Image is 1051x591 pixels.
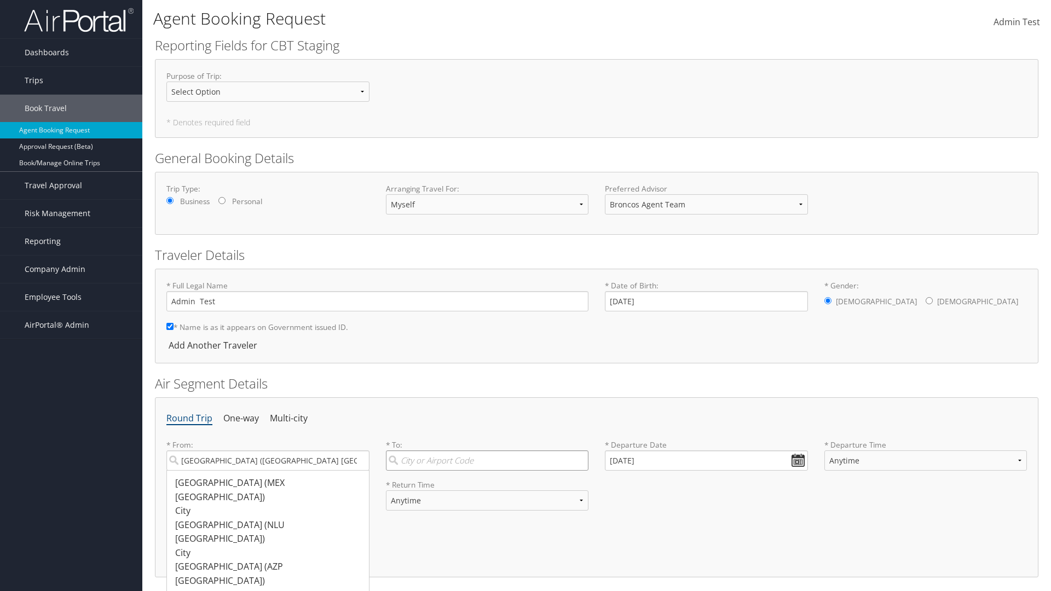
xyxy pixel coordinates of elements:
label: * Name is as it appears on Government issued ID. [166,317,348,337]
h2: General Booking Details [155,149,1038,167]
li: Round Trip [166,409,212,428]
span: Company Admin [25,256,85,283]
input: * Gender:[DEMOGRAPHIC_DATA][DEMOGRAPHIC_DATA] [824,297,831,304]
label: Preferred Advisor [605,183,808,194]
h1: Agent Booking Request [153,7,744,30]
label: * Gender: [824,280,1027,313]
label: Trip Type: [166,183,369,194]
label: Personal [232,196,262,207]
span: Admin Test [994,16,1040,28]
span: AirPortal® Admin [25,311,89,339]
input: City or Airport Code [386,450,589,471]
a: Admin Test [994,5,1040,39]
input: * Full Legal Name [166,291,588,311]
label: * From: [166,439,369,471]
span: Book Travel [25,95,67,122]
li: One-way [223,409,259,428]
div: City [175,504,363,518]
label: * Departure Time [824,439,1027,479]
span: Dashboards [25,39,69,66]
label: Business [180,196,210,207]
input: * Date of Birth: [605,291,808,311]
input: * Gender:[DEMOGRAPHIC_DATA][DEMOGRAPHIC_DATA] [926,297,933,304]
h5: * Denotes required field [166,119,1027,126]
span: Trips [25,67,43,94]
label: Arranging Travel For: [386,183,589,194]
img: airportal-logo.png [24,7,134,33]
span: Risk Management [25,200,90,227]
h5: * Denotes required field [166,558,1027,566]
label: Purpose of Trip : [166,71,369,111]
span: Travel Approval [25,172,82,199]
div: [GEOGRAPHIC_DATA] (NLU [GEOGRAPHIC_DATA]) [175,518,363,546]
span: Reporting [25,228,61,255]
div: City [175,546,363,560]
label: * Departure Date [605,439,808,450]
h2: Air Segment Details [155,374,1038,393]
h2: Traveler Details [155,246,1038,264]
label: * To: [386,439,589,471]
select: Purpose of Trip: [166,82,369,102]
label: * Full Legal Name [166,280,588,311]
div: [GEOGRAPHIC_DATA] (MEX [GEOGRAPHIC_DATA]) [175,476,363,504]
input: * Name is as it appears on Government issued ID. [166,323,174,330]
span: Employee Tools [25,283,82,311]
select: * Departure Time [824,450,1027,471]
li: Multi-city [270,409,308,428]
input: [GEOGRAPHIC_DATA] (MEX [GEOGRAPHIC_DATA])City[GEOGRAPHIC_DATA] (NLU [GEOGRAPHIC_DATA])City[GEOGRA... [166,450,369,471]
label: [DEMOGRAPHIC_DATA] [836,291,917,312]
label: * Return Time [386,479,589,490]
div: Add Another Traveler [166,339,263,352]
label: * Date of Birth: [605,280,808,311]
h2: Reporting Fields for CBT Staging [155,36,1038,55]
div: [GEOGRAPHIC_DATA] (AZP [GEOGRAPHIC_DATA]) [175,560,363,588]
input: MM/DD/YYYY [605,450,808,471]
h6: Additional Options: [166,536,1027,542]
label: [DEMOGRAPHIC_DATA] [937,291,1018,312]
